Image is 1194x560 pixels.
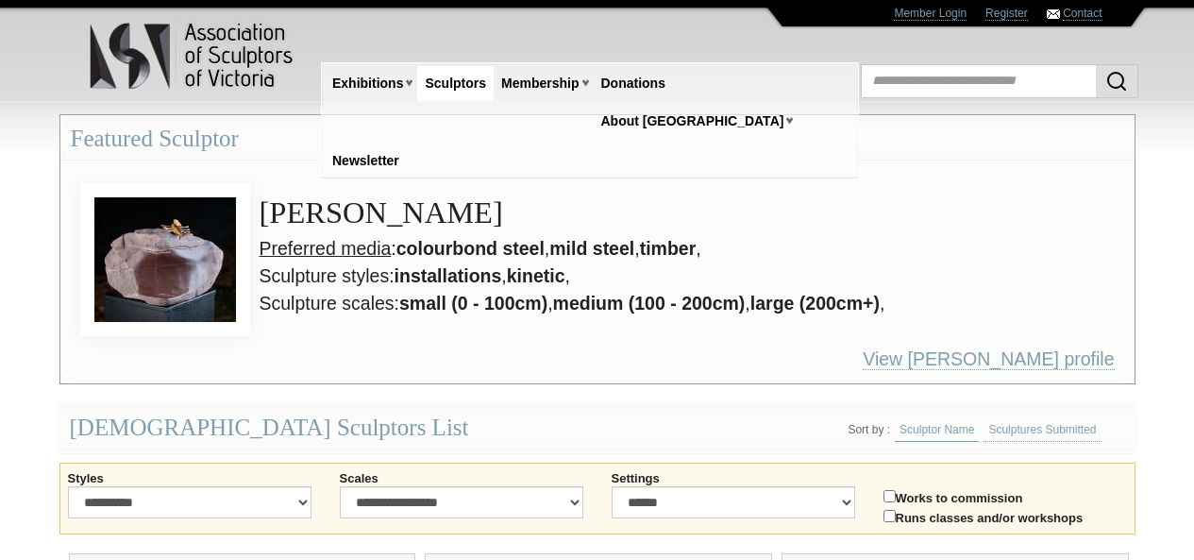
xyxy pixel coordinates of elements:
[399,293,547,314] strong: small (0 - 100cm)
[80,183,250,336] img: View Gavin Roberts by The Wild Waves Wist
[549,238,634,259] strong: mild steel
[59,403,1135,453] div: [DEMOGRAPHIC_DATA] Sculptors List
[883,510,896,522] input: Runs classes and/or workshops
[109,192,1124,235] h3: [PERSON_NAME]
[594,104,792,139] a: About [GEOGRAPHIC_DATA]
[883,486,1127,506] label: Works to commission
[750,293,880,314] strong: large (200cm+)
[109,235,1124,263] li: : , , ,
[985,7,1028,21] a: Register
[340,471,583,486] label: Scales
[895,418,979,442] a: Sculptor Name
[883,506,1127,526] label: Runs classes and/or workshops
[1105,70,1128,93] img: Search
[863,348,1114,370] a: View [PERSON_NAME] profile
[507,265,565,286] strong: kinetic
[260,238,392,259] u: Preferred media
[417,66,494,101] a: Sculptors
[1063,7,1102,21] a: Contact
[325,144,407,178] a: Newsletter
[109,290,1124,317] li: Sculpture scales: , , ,
[1047,9,1060,19] img: Contact ASV
[109,263,1124,290] li: Sculpture styles: , ,
[68,471,311,486] label: Styles
[894,7,967,21] a: Member Login
[640,238,697,259] strong: timber
[848,423,890,436] li: Sort by :
[89,19,296,93] img: logo.png
[60,115,1135,162] h3: Featured Sculptor
[984,418,1101,442] a: Sculptures Submitted
[612,471,855,486] label: Settings
[883,490,896,502] input: Works to commission
[396,238,545,259] strong: colourbond steel
[553,293,746,314] strong: medium (100 - 200cm)
[494,66,586,101] a: Membership
[395,265,502,286] strong: installations
[325,66,411,101] a: Exhibitions
[594,66,673,101] a: Donations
